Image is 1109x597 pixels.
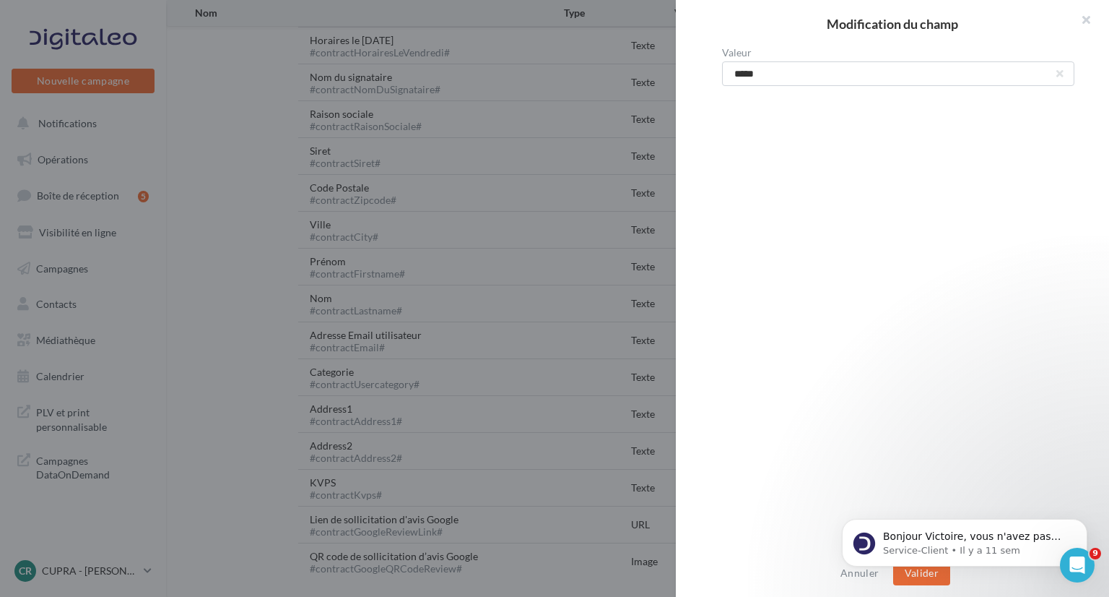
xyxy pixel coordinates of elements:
div: message notification from Service-Client, Il y a 11 sem. Bonjour Victoire, vous n'avez pas encore... [22,91,267,139]
img: Profile image for Service-Client [32,104,56,127]
h2: Modification du champ [699,17,1086,30]
label: Valeur [722,48,1074,58]
span: Bonjour Victoire, vous n'avez pas encore souscrit au module Marketing Direct ? Pour cela, c'est s... [63,103,245,215]
span: 9 [1090,548,1101,559]
iframe: Intercom notifications message [820,428,1109,590]
p: Message from Service-Client, sent Il y a 11 sem [63,116,249,129]
iframe: Intercom live chat [1060,548,1095,583]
